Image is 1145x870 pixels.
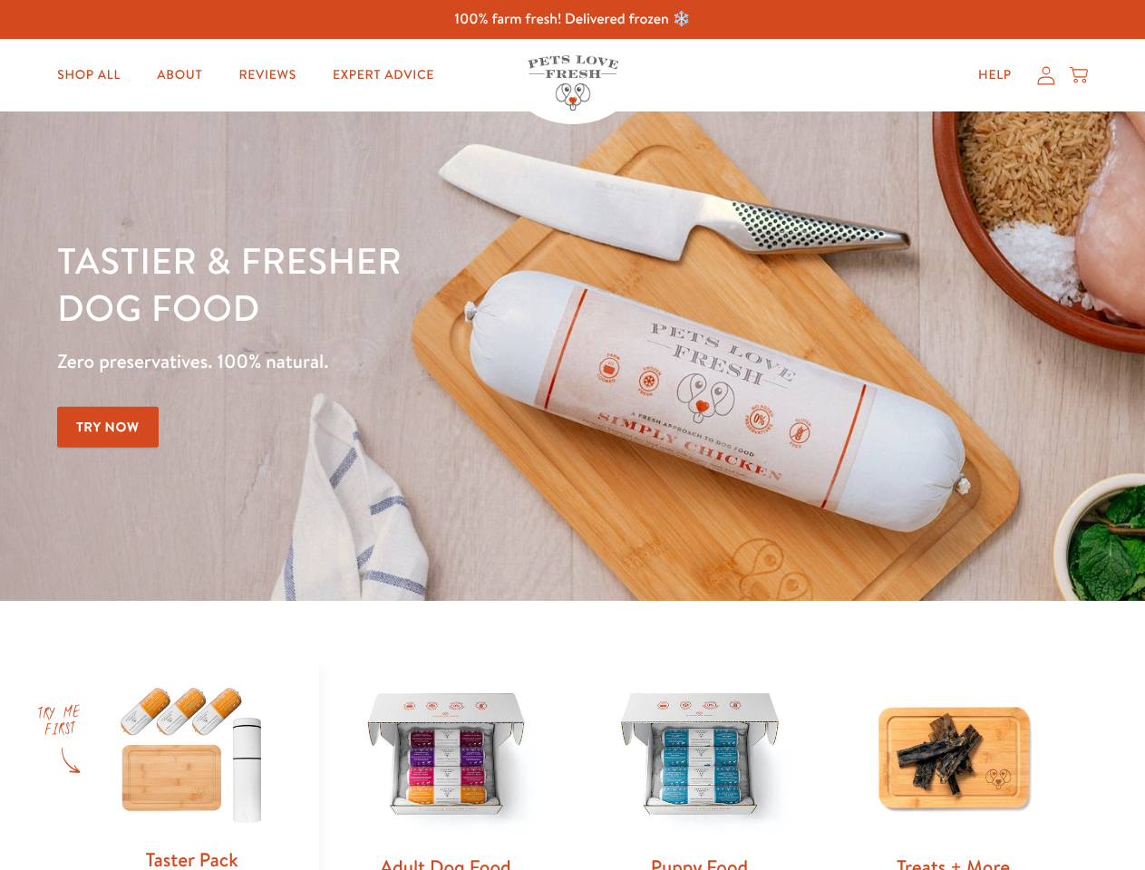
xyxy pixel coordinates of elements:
a: About [142,57,217,93]
a: Reviews [224,57,310,93]
h1: Tastier & fresher dog food [57,237,744,331]
img: Pets Love Fresh [528,55,618,111]
p: Zero preservatives. 100% natural. [57,345,744,378]
a: Expert Advice [318,57,449,93]
a: Help [964,57,1026,93]
a: Try Now [57,407,159,448]
a: Shop All [43,57,135,93]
